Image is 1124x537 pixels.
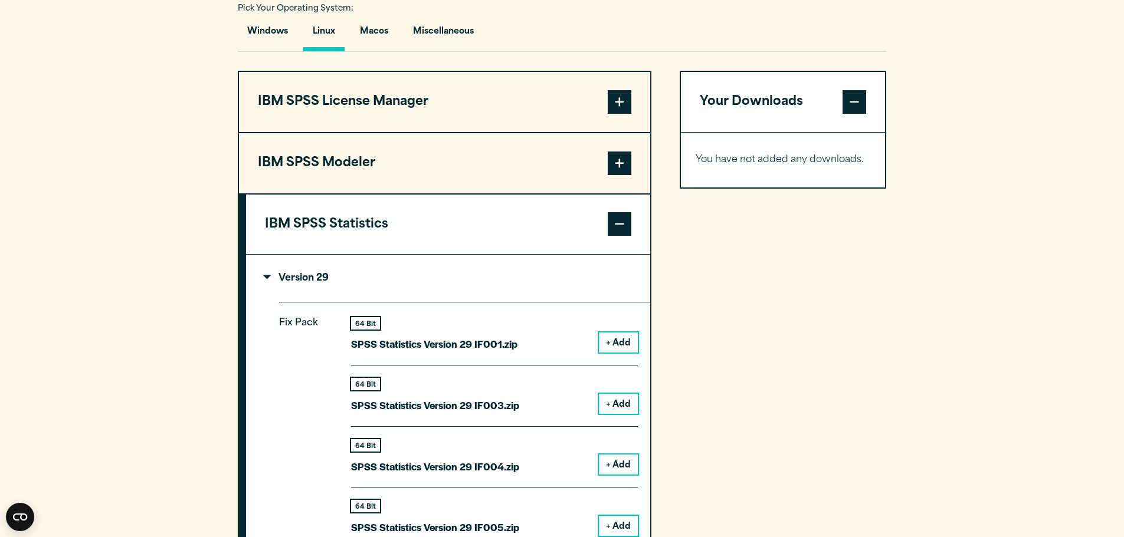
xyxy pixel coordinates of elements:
[599,332,638,352] button: + Add
[599,516,638,536] button: + Add
[351,500,380,512] div: 64 Bit
[265,274,329,283] p: Version 29
[351,397,519,414] p: SPSS Statistics Version 29 IF003.zip
[696,151,871,169] p: You have not added any downloads.
[238,5,353,12] span: Pick Your Operating System:
[246,195,650,255] button: IBM SPSS Statistics
[351,519,519,536] p: SPSS Statistics Version 29 IF005.zip
[350,18,398,51] button: Macos
[351,335,517,352] p: SPSS Statistics Version 29 IF001.zip
[351,378,380,390] div: 64 Bit
[246,255,650,302] summary: Version 29
[681,72,886,132] button: Your Downloads
[404,18,483,51] button: Miscellaneous
[599,454,638,475] button: + Add
[303,18,345,51] button: Linux
[351,439,380,452] div: 64 Bit
[351,317,380,330] div: 64 Bit
[681,132,886,187] div: Your Downloads
[239,133,650,193] button: IBM SPSS Modeler
[238,18,297,51] button: Windows
[239,72,650,132] button: IBM SPSS License Manager
[351,458,519,475] p: SPSS Statistics Version 29 IF004.zip
[6,503,34,531] button: Open CMP widget
[599,394,638,414] button: + Add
